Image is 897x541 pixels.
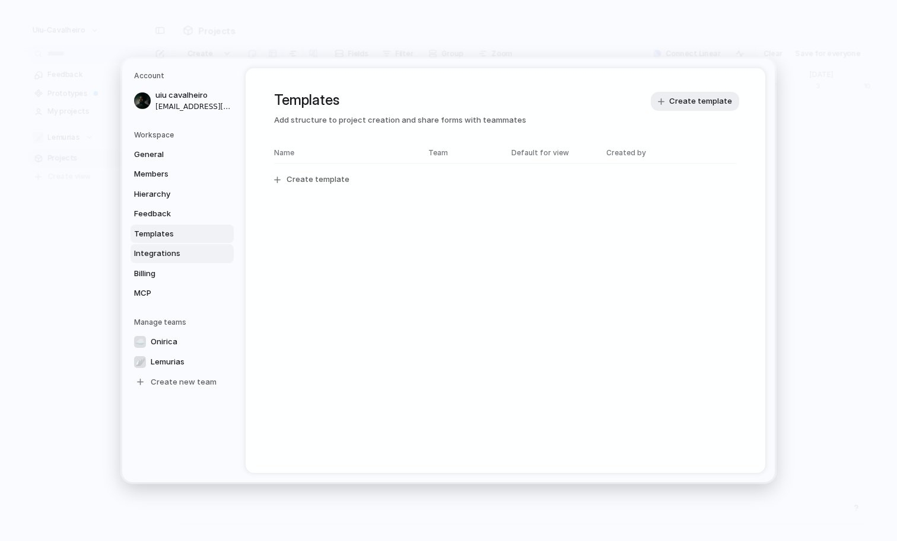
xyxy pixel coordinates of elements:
span: General [134,149,210,161]
a: uiu cavalheiro[EMAIL_ADDRESS][DOMAIN_NAME] [131,86,234,116]
span: Create template [287,174,349,185]
a: General [131,145,234,164]
h5: Account [134,71,234,81]
a: Templates [131,225,234,244]
a: Create new team [131,373,234,392]
span: [EMAIL_ADDRESS][DOMAIN_NAME] [155,101,231,112]
span: Integrations [134,248,210,260]
span: MCP [134,287,210,299]
a: Hierarchy [131,185,234,204]
span: Default for view [511,148,569,158]
h1: Templates [274,89,737,111]
div: 🪽 [134,356,146,368]
a: Feedback [131,204,234,223]
span: Members [134,168,210,180]
a: Members [131,165,234,184]
a: MCP [131,284,234,303]
span: Hierarchy [134,188,210,200]
span: Onirica [151,336,177,348]
a: ☁️Onirica [131,332,234,351]
span: Create new team [151,376,217,388]
span: Add structure to project creation and share forms with teammates [274,114,737,126]
span: Lemurias [151,356,185,368]
span: Create template [669,95,732,107]
span: Created by [606,148,646,158]
span: Billing [134,268,210,280]
button: Create template [267,168,744,191]
div: ☁️ [134,336,146,348]
span: uiu cavalheiro [155,89,231,101]
a: Billing [131,264,234,283]
a: 🪽Lemurias [131,353,234,372]
span: Team [428,148,500,158]
span: Name [274,148,416,158]
h5: Manage teams [134,317,234,328]
span: Feedback [134,208,210,220]
h5: Workspace [134,130,234,140]
a: Integrations [131,244,234,263]
span: Templates [134,228,210,240]
button: Create template [651,92,739,111]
